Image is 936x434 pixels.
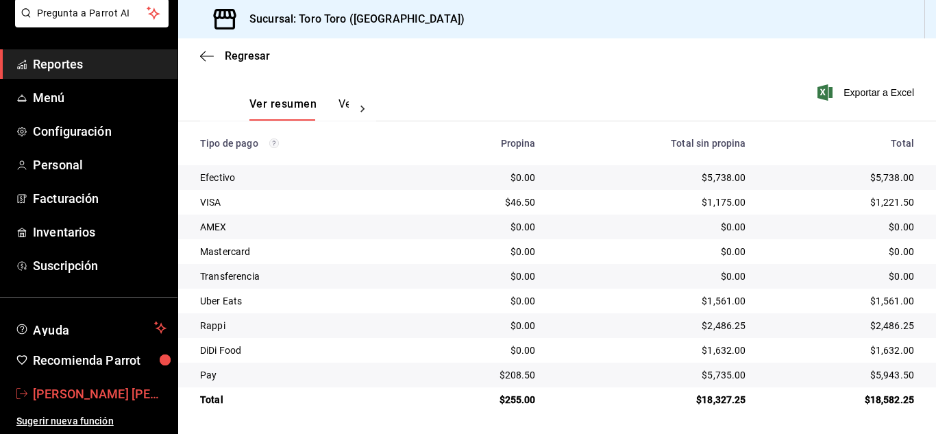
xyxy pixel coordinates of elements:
a: Pregunta a Parrot AI [10,16,169,30]
div: $208.50 [431,368,535,382]
span: Menú [33,88,167,107]
div: $0.00 [768,269,914,283]
div: $1,561.00 [768,294,914,308]
div: $0.00 [558,220,746,234]
div: $255.00 [431,393,535,407]
div: $5,738.00 [768,171,914,184]
span: Reportes [33,55,167,73]
span: Facturación [33,189,167,208]
div: navigation tabs [249,97,349,121]
span: Pregunta a Parrot AI [37,6,147,21]
button: Ver resumen [249,97,317,121]
div: $0.00 [768,220,914,234]
div: $0.00 [431,220,535,234]
div: $0.00 [768,245,914,258]
div: $1,561.00 [558,294,746,308]
div: Pay [200,368,409,382]
div: Mastercard [200,245,409,258]
div: $46.50 [431,195,535,209]
span: Regresar [225,49,270,62]
div: $0.00 [431,343,535,357]
span: Sugerir nueva función [16,414,167,429]
span: Recomienda Parrot [33,351,167,370]
div: $0.00 [558,245,746,258]
div: $5,738.00 [558,171,746,184]
span: Inventarios [33,223,167,241]
div: Efectivo [200,171,409,184]
div: Transferencia [200,269,409,283]
span: Configuración [33,122,167,141]
div: AMEX [200,220,409,234]
button: Regresar [200,49,270,62]
div: Total [200,393,409,407]
div: $18,327.25 [558,393,746,407]
div: $0.00 [431,319,535,333]
div: VISA [200,195,409,209]
div: $5,943.50 [768,368,914,382]
div: Total [768,138,914,149]
h3: Sucursal: Toro Toro ([GEOGRAPHIC_DATA]) [238,11,465,27]
div: $1,632.00 [558,343,746,357]
span: Personal [33,156,167,174]
div: Tipo de pago [200,138,409,149]
div: $2,486.25 [768,319,914,333]
span: Ayuda [33,320,149,336]
div: Uber Eats [200,294,409,308]
div: $0.00 [431,171,535,184]
div: $0.00 [431,245,535,258]
div: $0.00 [558,269,746,283]
div: Rappi [200,319,409,333]
div: $0.00 [431,269,535,283]
button: Ver pagos [338,97,390,121]
div: $2,486.25 [558,319,746,333]
div: Total sin propina [558,138,746,149]
span: [PERSON_NAME] [PERSON_NAME] [PERSON_NAME] [33,385,167,403]
div: $1,221.50 [768,195,914,209]
span: Suscripción [33,256,167,275]
div: $0.00 [431,294,535,308]
div: $1,632.00 [768,343,914,357]
button: Exportar a Excel [820,84,914,101]
div: DiDi Food [200,343,409,357]
div: $18,582.25 [768,393,914,407]
div: Propina [431,138,535,149]
div: $5,735.00 [558,368,746,382]
svg: Los pagos realizados con Pay y otras terminales son montos brutos. [269,138,279,148]
div: $1,175.00 [558,195,746,209]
